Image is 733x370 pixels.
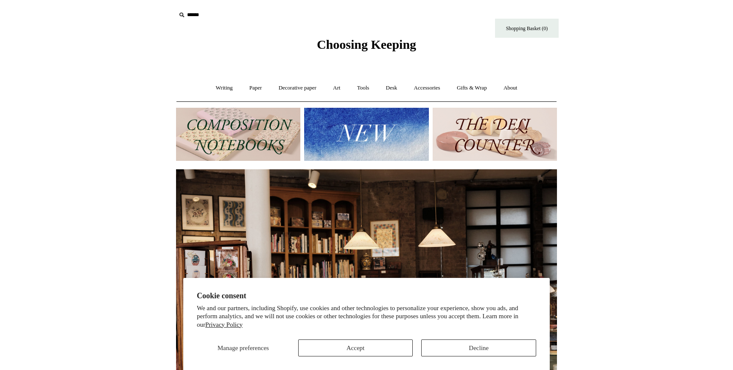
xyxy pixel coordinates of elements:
a: Tools [350,77,377,99]
a: Shopping Basket (0) [495,19,559,38]
button: Manage preferences [197,339,290,356]
a: Desk [378,77,405,99]
a: Paper [242,77,270,99]
img: The Deli Counter [433,108,557,161]
button: Decline [421,339,536,356]
img: 202302 Composition ledgers.jpg__PID:69722ee6-fa44-49dd-a067-31375e5d54ec [176,108,300,161]
a: About [496,77,525,99]
a: Art [325,77,348,99]
p: We and our partners, including Shopify, use cookies and other technologies to personalize your ex... [197,304,536,329]
a: Choosing Keeping [317,44,416,50]
a: Decorative paper [271,77,324,99]
a: Accessories [406,77,448,99]
span: Manage preferences [218,345,269,351]
a: Gifts & Wrap [449,77,495,99]
a: Privacy Policy [205,321,243,328]
img: New.jpg__PID:f73bdf93-380a-4a35-bcfe-7823039498e1 [304,108,428,161]
span: Choosing Keeping [317,37,416,51]
a: Writing [208,77,241,99]
h2: Cookie consent [197,292,536,300]
button: Accept [298,339,413,356]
